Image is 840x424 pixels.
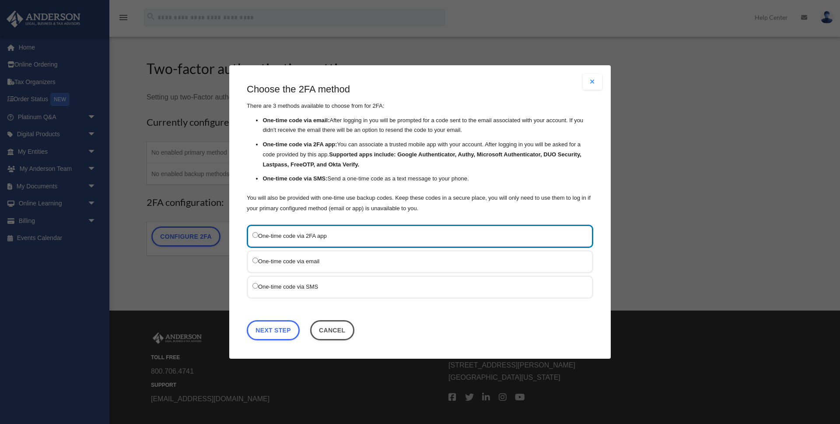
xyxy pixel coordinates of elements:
p: You will also be provided with one-time use backup codes. Keep these codes in a secure place, you... [247,193,593,214]
h3: Choose the 2FA method [247,83,593,96]
button: Close modal [583,74,602,90]
label: One-time code via 2FA app [252,230,579,241]
a: Next Step [247,320,300,340]
strong: One-time code via SMS: [262,176,327,182]
label: One-time code via email [252,256,579,267]
li: Send a one-time code as a text message to your phone. [262,174,593,184]
strong: One-time code via email: [262,117,329,124]
input: One-time code via email [252,258,258,263]
input: One-time code via SMS [252,283,258,289]
li: After logging in you will be prompted for a code sent to the email associated with your account. ... [262,116,593,136]
strong: Supported apps include: Google Authenticator, Authy, Microsoft Authenticator, DUO Security, Lastp... [262,151,581,168]
button: Close this dialog window [310,320,354,340]
input: One-time code via 2FA app [252,232,258,238]
li: You can associate a trusted mobile app with your account. After logging in you will be asked for ... [262,140,593,170]
label: One-time code via SMS [252,281,579,292]
div: There are 3 methods available to choose from for 2FA: [247,83,593,214]
strong: One-time code via 2FA app: [262,141,337,148]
